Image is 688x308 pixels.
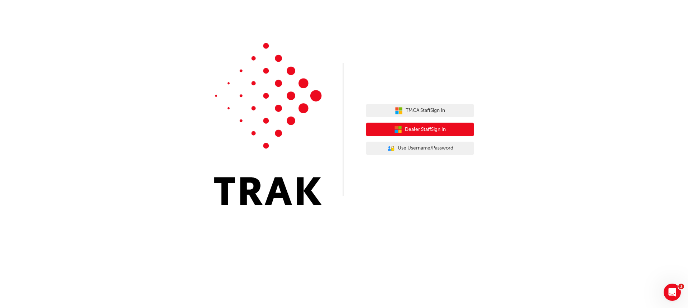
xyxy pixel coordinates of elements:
span: Use Username/Password [398,144,453,152]
span: TMCA Staff Sign In [406,106,445,115]
iframe: Intercom live chat [664,284,681,301]
img: Trak [214,43,322,205]
button: Use Username/Password [366,142,474,155]
button: Dealer StaffSign In [366,123,474,136]
button: TMCA StaffSign In [366,104,474,118]
span: Dealer Staff Sign In [405,125,446,134]
span: 1 [678,284,684,289]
